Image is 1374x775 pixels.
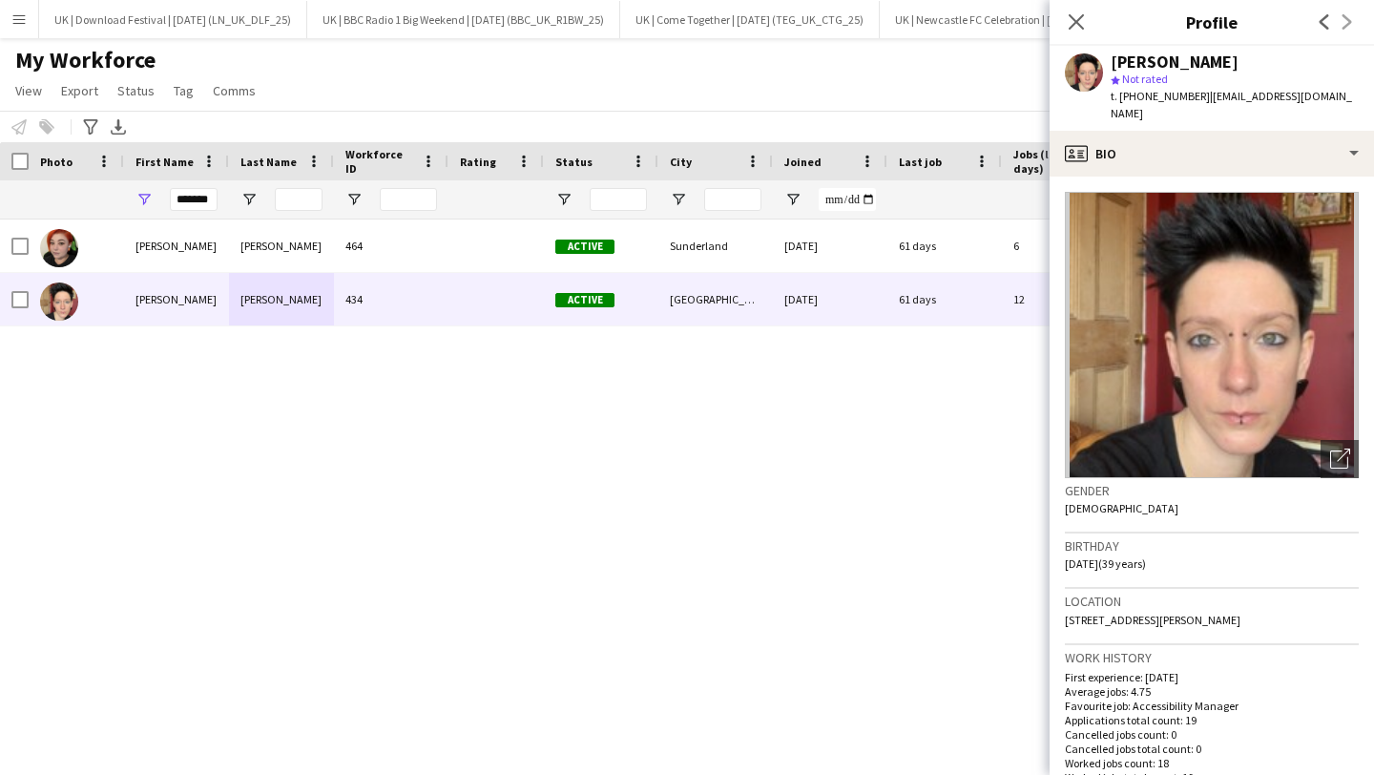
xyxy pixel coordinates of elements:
button: UK | Come Together | [DATE] (TEG_UK_CTG_25) [620,1,880,38]
input: City Filter Input [704,188,761,211]
span: Last job [899,155,942,169]
h3: Gender [1065,482,1359,499]
img: Rebecca Linzey [40,283,78,321]
span: Last Name [240,155,297,169]
button: Open Filter Menu [345,191,363,208]
button: Open Filter Menu [135,191,153,208]
button: UK | Newcastle FC Celebration | [DATE] (NUFC_UK_CCC_25) [880,1,1197,38]
span: [DATE] (39 years) [1065,556,1146,571]
span: Export [61,82,98,99]
div: 464 [334,220,448,272]
h3: Location [1065,593,1359,610]
p: Cancelled jobs total count: 0 [1065,742,1359,756]
div: [PERSON_NAME] [229,220,334,272]
span: Active [555,293,614,307]
div: [PERSON_NAME] [1111,53,1239,71]
span: Jobs (last 90 days) [1013,147,1092,176]
input: First Name Filter Input [170,188,218,211]
h3: Work history [1065,649,1359,666]
span: t. [PHONE_NUMBER] [1111,89,1210,103]
p: Favourite job: Accessibility Manager [1065,699,1359,713]
a: Tag [166,78,201,103]
p: Worked jobs count: 18 [1065,756,1359,770]
span: Status [117,82,155,99]
span: [DEMOGRAPHIC_DATA] [1065,501,1178,515]
div: 12 [1002,273,1126,325]
span: Workforce ID [345,147,414,176]
div: [PERSON_NAME] [124,273,229,325]
div: [DATE] [773,273,887,325]
span: Tag [174,82,194,99]
div: 434 [334,273,448,325]
p: Applications total count: 19 [1065,713,1359,727]
input: Joined Filter Input [819,188,876,211]
span: First Name [135,155,194,169]
app-action-btn: Advanced filters [79,115,102,138]
div: [PERSON_NAME] [229,273,334,325]
button: Open Filter Menu [240,191,258,208]
p: Cancelled jobs count: 0 [1065,727,1359,742]
input: Status Filter Input [590,188,647,211]
span: My Workforce [15,46,156,74]
button: Open Filter Menu [670,191,687,208]
span: Joined [784,155,822,169]
span: Rating [460,155,496,169]
div: [GEOGRAPHIC_DATA] [658,273,773,325]
div: [DATE] [773,220,887,272]
span: Not rated [1122,72,1168,86]
h3: Birthday [1065,537,1359,555]
button: Open Filter Menu [555,191,572,208]
button: UK | BBC Radio 1 Big Weekend | [DATE] (BBC_UK_R1BW_25) [307,1,620,38]
button: UK | Download Festival | [DATE] (LN_UK_DLF_25) [39,1,307,38]
div: Open photos pop-in [1321,440,1359,478]
span: Active [555,240,614,254]
a: Export [53,78,106,103]
img: Crew avatar or photo [1065,192,1359,478]
a: Status [110,78,162,103]
input: Workforce ID Filter Input [380,188,437,211]
span: [STREET_ADDRESS][PERSON_NAME] [1065,613,1240,627]
span: City [670,155,692,169]
span: View [15,82,42,99]
button: Open Filter Menu [784,191,801,208]
img: Rebecca Brinkworth [40,229,78,267]
span: | [EMAIL_ADDRESS][DOMAIN_NAME] [1111,89,1352,120]
div: 61 days [887,273,1002,325]
span: Status [555,155,593,169]
input: Last Name Filter Input [275,188,323,211]
div: [PERSON_NAME] [124,220,229,272]
div: Bio [1050,131,1374,177]
h3: Profile [1050,10,1374,34]
div: 6 [1002,220,1126,272]
p: Average jobs: 4.75 [1065,684,1359,699]
span: Comms [213,82,256,99]
div: 61 days [887,220,1002,272]
app-action-btn: Export XLSX [107,115,130,138]
div: Sunderland [658,220,773,272]
a: Comms [205,78,263,103]
a: View [8,78,50,103]
p: First experience: [DATE] [1065,670,1359,684]
span: Photo [40,155,73,169]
